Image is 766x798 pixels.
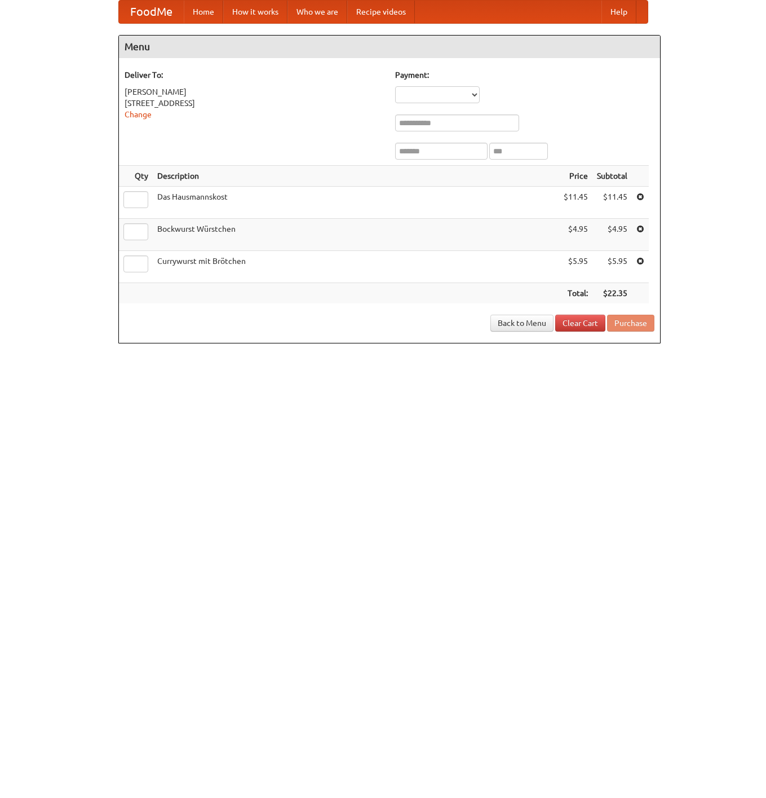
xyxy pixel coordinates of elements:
[125,98,384,109] div: [STREET_ADDRESS]
[125,86,384,98] div: [PERSON_NAME]
[601,1,636,23] a: Help
[592,283,632,304] th: $22.35
[125,69,384,81] h5: Deliver To:
[592,251,632,283] td: $5.95
[119,36,660,58] h4: Menu
[490,315,554,332] a: Back to Menu
[223,1,287,23] a: How it works
[153,251,559,283] td: Currywurst mit Brötchen
[592,219,632,251] td: $4.95
[125,110,152,119] a: Change
[153,187,559,219] td: Das Hausmannskost
[347,1,415,23] a: Recipe videos
[119,1,184,23] a: FoodMe
[559,283,592,304] th: Total:
[287,1,347,23] a: Who we are
[395,69,654,81] h5: Payment:
[153,219,559,251] td: Bockwurst Würstchen
[559,251,592,283] td: $5.95
[555,315,605,332] a: Clear Cart
[592,187,632,219] td: $11.45
[607,315,654,332] button: Purchase
[153,166,559,187] th: Description
[559,187,592,219] td: $11.45
[559,166,592,187] th: Price
[592,166,632,187] th: Subtotal
[119,166,153,187] th: Qty
[559,219,592,251] td: $4.95
[184,1,223,23] a: Home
